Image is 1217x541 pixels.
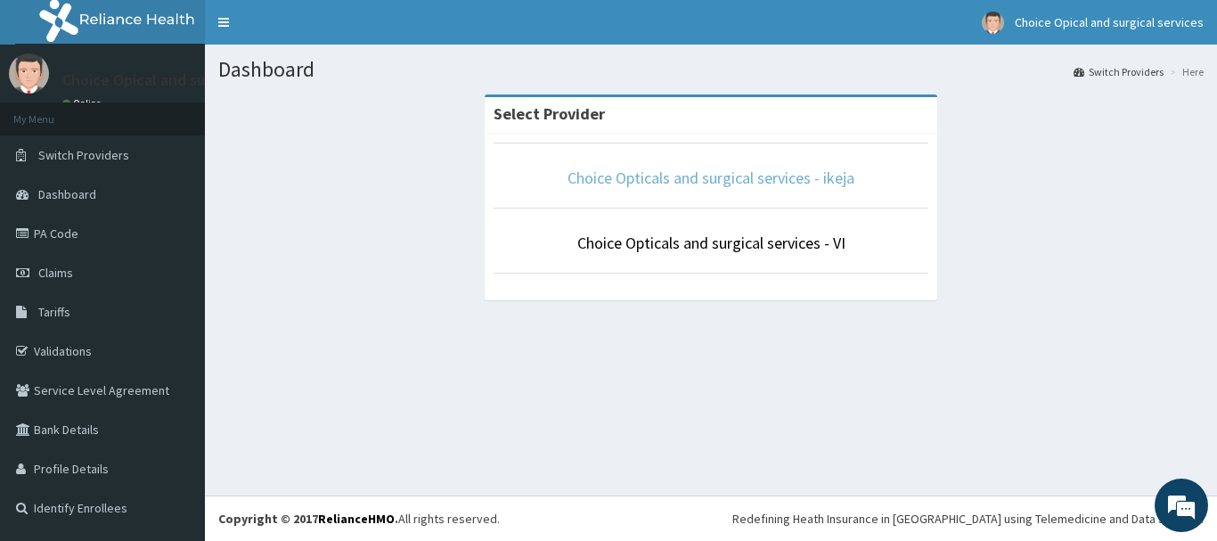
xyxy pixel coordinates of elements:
span: Tariffs [38,304,70,320]
strong: Select Provider [494,103,605,124]
span: Claims [38,265,73,281]
a: RelianceHMO [318,511,395,527]
p: Choice Opical and surgical services [62,72,304,88]
li: Here [1165,64,1204,79]
a: Switch Providers [1074,64,1164,79]
footer: All rights reserved. [205,496,1217,541]
span: Switch Providers [38,147,129,163]
img: User Image [982,12,1004,34]
div: Redefining Heath Insurance in [GEOGRAPHIC_DATA] using Telemedicine and Data Science! [732,510,1204,528]
strong: Copyright © 2017 . [218,511,398,527]
h1: Dashboard [218,58,1204,81]
span: Choice Opical and surgical services [1015,14,1204,30]
a: Choice Opticals and surgical services - VI [577,233,845,253]
a: Choice Opticals and surgical services - ikeja [568,168,854,188]
span: Dashboard [38,186,96,202]
img: User Image [9,53,49,94]
a: Online [62,97,105,110]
